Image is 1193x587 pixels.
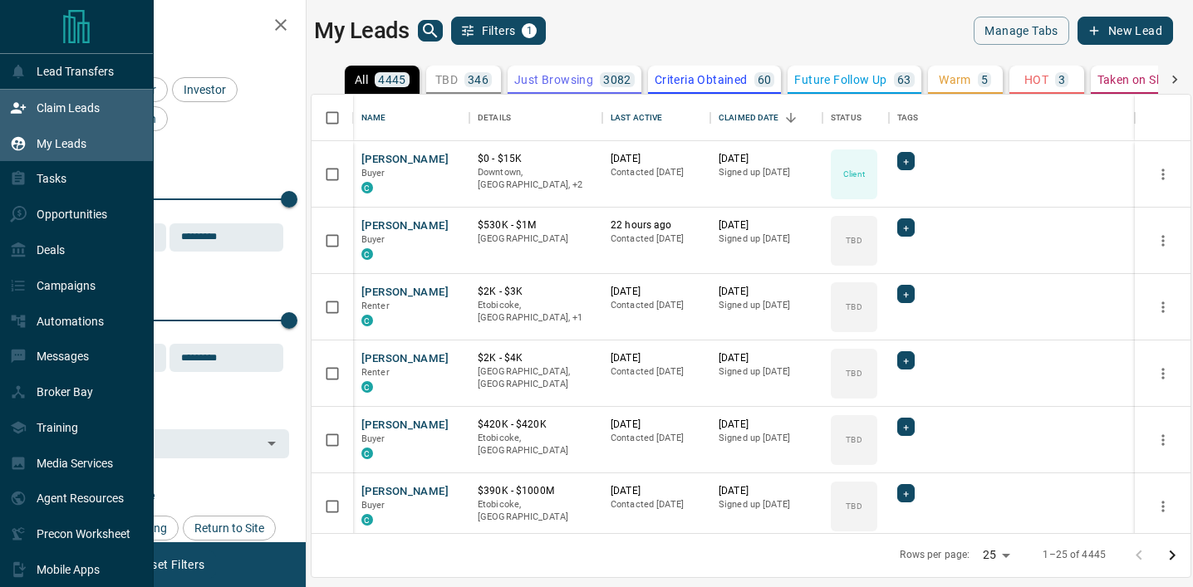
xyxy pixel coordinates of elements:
[719,484,814,498] p: [DATE]
[478,498,594,524] p: Etobicoke, [GEOGRAPHIC_DATA]
[611,299,702,312] p: Contacted [DATE]
[611,498,702,511] p: Contacted [DATE]
[846,301,862,313] p: TBD
[478,166,594,192] p: North York, Toronto
[1151,494,1176,519] button: more
[314,17,410,44] h1: My Leads
[478,432,594,457] p: Etobicoke, [GEOGRAPHIC_DATA]
[719,166,814,179] p: Signed up [DATE]
[361,168,385,179] span: Buyer
[1151,162,1176,187] button: more
[603,74,631,86] p: 3082
[719,95,779,141] div: Claimed Date
[523,25,535,37] span: 1
[1024,74,1048,86] p: HOT
[1043,548,1106,562] p: 1–25 of 4445
[478,152,594,166] p: $0 - $15K
[1151,295,1176,320] button: more
[831,95,862,141] div: Status
[846,500,862,512] p: TBD
[361,367,390,378] span: Renter
[1156,539,1189,572] button: Go to next page
[889,95,1135,141] div: Tags
[611,152,702,166] p: [DATE]
[981,74,988,86] p: 5
[900,548,970,562] p: Rows per page:
[846,433,862,446] p: TBD
[897,152,915,170] div: +
[172,77,238,102] div: Investor
[478,218,594,232] p: $530K - $1M
[710,95,822,141] div: Claimed Date
[418,20,443,42] button: search button
[611,432,702,445] p: Contacted [DATE]
[939,74,971,86] p: Warm
[846,367,862,379] p: TBD
[903,286,909,302] span: +
[611,232,702,246] p: Contacted [DATE]
[361,351,449,367] button: [PERSON_NAME]
[361,218,449,234] button: [PERSON_NAME]
[719,218,814,232] p: [DATE]
[183,516,276,541] div: Return to Site
[611,418,702,432] p: [DATE]
[897,484,915,502] div: +
[1151,428,1176,452] button: more
[361,95,386,141] div: Name
[478,365,594,391] p: [GEOGRAPHIC_DATA], [GEOGRAPHIC_DATA]
[260,432,283,455] button: Open
[53,17,289,37] h2: Filters
[1078,17,1173,45] button: New Lead
[361,381,373,393] div: condos.ca
[355,74,368,86] p: All
[611,484,702,498] p: [DATE]
[719,365,814,379] p: Signed up [DATE]
[719,351,814,365] p: [DATE]
[451,17,547,45] button: Filters1
[719,418,814,432] p: [DATE]
[361,301,390,311] span: Renter
[903,485,909,501] span: +
[478,351,594,365] p: $2K - $4K
[822,95,889,141] div: Status
[719,299,814,312] p: Signed up [DATE]
[611,351,702,365] p: [DATE]
[897,418,915,436] div: +
[361,182,373,193] div: condos.ca
[361,152,449,168] button: [PERSON_NAME]
[611,365,702,379] p: Contacted [DATE]
[361,484,449,500] button: [PERSON_NAME]
[611,218,702,232] p: 22 hours ago
[611,95,662,141] div: Last Active
[602,95,710,141] div: Last Active
[1151,228,1176,253] button: more
[361,248,373,260] div: condos.ca
[974,17,1068,45] button: Manage Tabs
[1058,74,1065,86] p: 3
[903,418,909,435] span: +
[478,232,594,246] p: [GEOGRAPHIC_DATA]
[611,285,702,299] p: [DATE]
[361,315,373,326] div: condos.ca
[514,74,593,86] p: Just Browsing
[478,285,594,299] p: $2K - $3K
[611,166,702,179] p: Contacted [DATE]
[1151,361,1176,386] button: more
[719,232,814,246] p: Signed up [DATE]
[361,234,385,245] span: Buyer
[897,285,915,303] div: +
[478,95,511,141] div: Details
[478,418,594,432] p: $420K - $420K
[976,543,1016,567] div: 25
[758,74,772,86] p: 60
[897,95,919,141] div: Tags
[719,285,814,299] p: [DATE]
[843,168,865,180] p: Client
[719,432,814,445] p: Signed up [DATE]
[468,74,488,86] p: 346
[897,351,915,369] div: +
[478,299,594,325] p: Toronto
[779,106,803,130] button: Sort
[126,550,215,579] button: Reset Filters
[897,218,915,237] div: +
